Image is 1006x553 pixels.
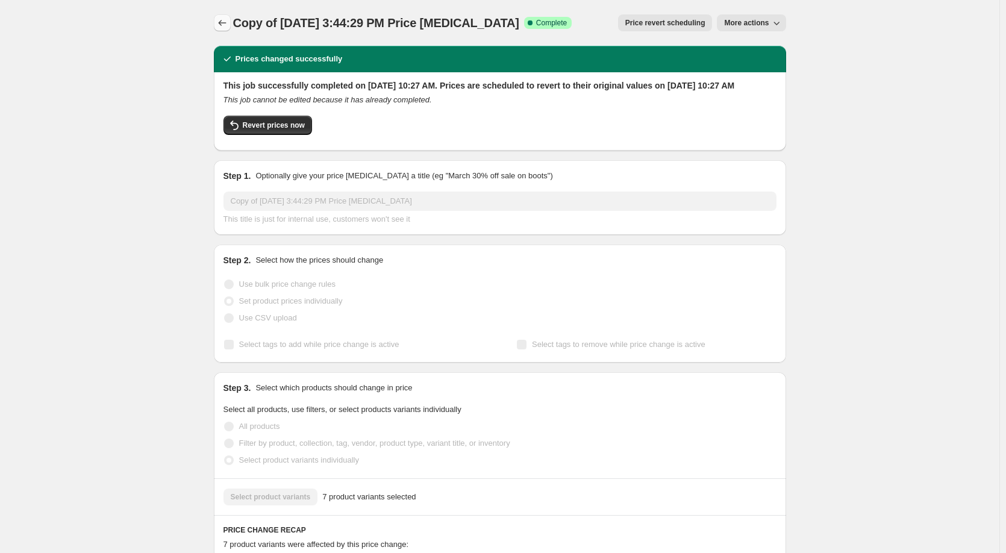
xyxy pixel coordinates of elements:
span: 7 product variants were affected by this price change: [223,540,409,549]
span: Use bulk price change rules [239,280,336,289]
span: Select all products, use filters, or select products variants individually [223,405,461,414]
span: Filter by product, collection, tag, vendor, product type, variant title, or inventory [239,439,510,448]
p: Optionally give your price [MEDICAL_DATA] a title (eg "March 30% off sale on boots") [255,170,552,182]
i: This job cannot be edited because it has already completed. [223,95,432,104]
button: More actions [717,14,786,31]
p: Select how the prices should change [255,254,383,266]
span: More actions [724,18,769,28]
span: Revert prices now [243,120,305,130]
span: Complete [536,18,567,28]
span: Select product variants individually [239,455,359,464]
input: 30% off holiday sale [223,192,776,211]
span: All products [239,422,280,431]
button: Price revert scheduling [618,14,713,31]
button: Revert prices now [223,116,312,135]
span: Set product prices individually [239,296,343,305]
h2: Step 2. [223,254,251,266]
h2: Prices changed successfully [236,53,343,65]
span: Select tags to add while price change is active [239,340,399,349]
h6: PRICE CHANGE RECAP [223,525,776,535]
h2: Step 1. [223,170,251,182]
span: Copy of [DATE] 3:44:29 PM Price [MEDICAL_DATA] [233,16,519,30]
p: Select which products should change in price [255,382,412,394]
span: Select tags to remove while price change is active [532,340,705,349]
span: Use CSV upload [239,313,297,322]
h2: Step 3. [223,382,251,394]
span: 7 product variants selected [322,491,416,503]
button: Price change jobs [214,14,231,31]
span: Price revert scheduling [625,18,705,28]
span: This title is just for internal use, customers won't see it [223,214,410,223]
h2: This job successfully completed on [DATE] 10:27 AM. Prices are scheduled to revert to their origi... [223,80,776,92]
